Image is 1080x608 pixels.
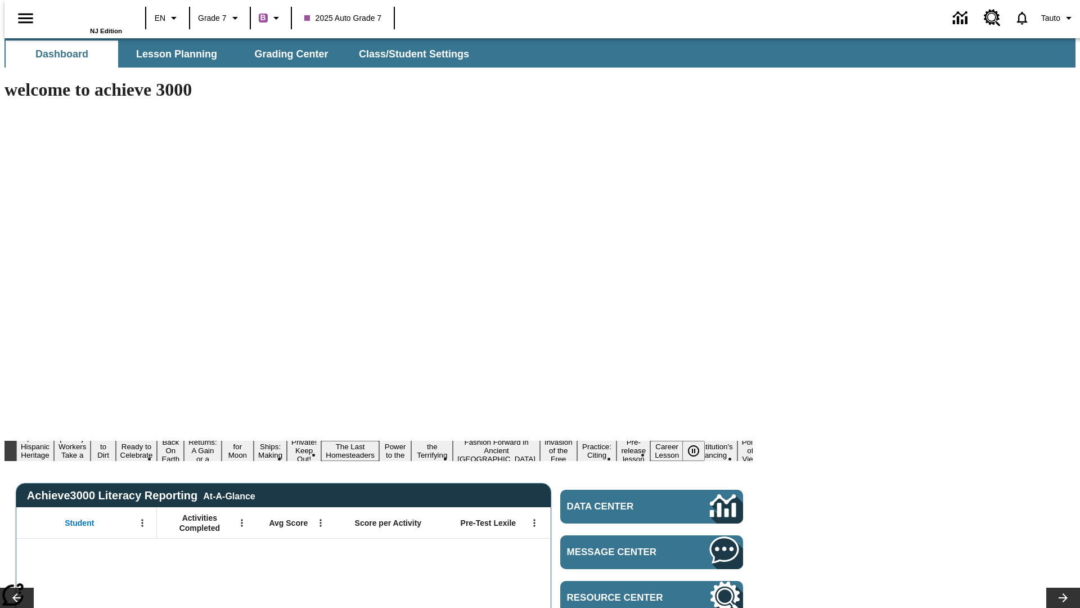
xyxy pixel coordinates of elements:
[682,441,716,461] div: Pause
[222,432,254,470] button: Slide 7 Time for Moon Rules?
[977,3,1007,33] a: Resource Center, Will open in new tab
[1041,12,1060,24] span: Tauto
[350,41,478,68] button: Class/Student Settings
[540,428,577,473] button: Slide 14 The Invasion of the Free CD
[16,432,54,470] button: Slide 1 ¡Viva Hispanic Heritage Month!
[682,441,705,461] button: Pause
[287,436,321,465] button: Slide 9 Private! Keep Out!
[4,38,1075,68] div: SubNavbar
[567,547,676,558] span: Message Center
[560,490,743,524] a: Data Center
[91,432,115,470] button: Slide 3 Born to Dirt Bike
[233,515,250,531] button: Open Menu
[203,489,255,502] div: At-A-Glance
[355,518,422,528] span: Score per Activity
[116,432,157,470] button: Slide 4 Get Ready to Celebrate Juneteenth!
[737,436,763,465] button: Slide 19 Point of View
[567,592,676,603] span: Resource Center
[616,436,650,465] button: Slide 16 Pre-release lesson
[65,518,94,528] span: Student
[4,79,753,100] h1: welcome to achieve 3000
[120,41,233,68] button: Lesson Planning
[27,489,255,502] span: Achieve3000 Literacy Reporting
[269,518,308,528] span: Avg Score
[155,12,165,24] span: EN
[453,436,540,465] button: Slide 13 Fashion Forward in Ancient Rome
[946,3,977,34] a: Data Center
[254,8,287,28] button: Boost Class color is purple. Change class color
[577,432,617,470] button: Slide 15 Mixed Practice: Citing Evidence
[461,518,516,528] span: Pre-Test Lexile
[4,41,479,68] div: SubNavbar
[157,436,184,465] button: Slide 5 Back On Earth
[379,432,412,470] button: Slide 11 Solar Power to the People
[1046,588,1080,608] button: Lesson carousel, Next
[1037,8,1080,28] button: Profile/Settings
[304,12,382,24] span: 2025 Auto Grade 7
[567,501,672,512] span: Data Center
[193,8,246,28] button: Grade: Grade 7, Select a grade
[526,515,543,531] button: Open Menu
[6,41,118,68] button: Dashboard
[411,432,453,470] button: Slide 12 Attack of the Terrifying Tomatoes
[254,432,287,470] button: Slide 8 Cruise Ships: Making Waves
[1007,3,1037,33] a: Notifications
[49,5,122,28] a: Home
[184,428,221,473] button: Slide 6 Free Returns: A Gain or a Drain?
[198,12,227,24] span: Grade 7
[54,432,91,470] button: Slide 2 Labor Day: Workers Take a Stand
[560,535,743,569] a: Message Center
[9,2,42,35] button: Open side menu
[312,515,329,531] button: Open Menu
[35,48,88,61] span: Dashboard
[163,513,237,533] span: Activities Completed
[150,8,186,28] button: Language: EN, Select a language
[90,28,122,34] span: NJ Edition
[134,515,151,531] button: Open Menu
[321,441,379,461] button: Slide 10 The Last Homesteaders
[254,48,328,61] span: Grading Center
[136,48,217,61] span: Lesson Planning
[235,41,348,68] button: Grading Center
[260,11,266,25] span: B
[650,441,683,461] button: Slide 17 Career Lesson
[49,4,122,34] div: Home
[359,48,469,61] span: Class/Student Settings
